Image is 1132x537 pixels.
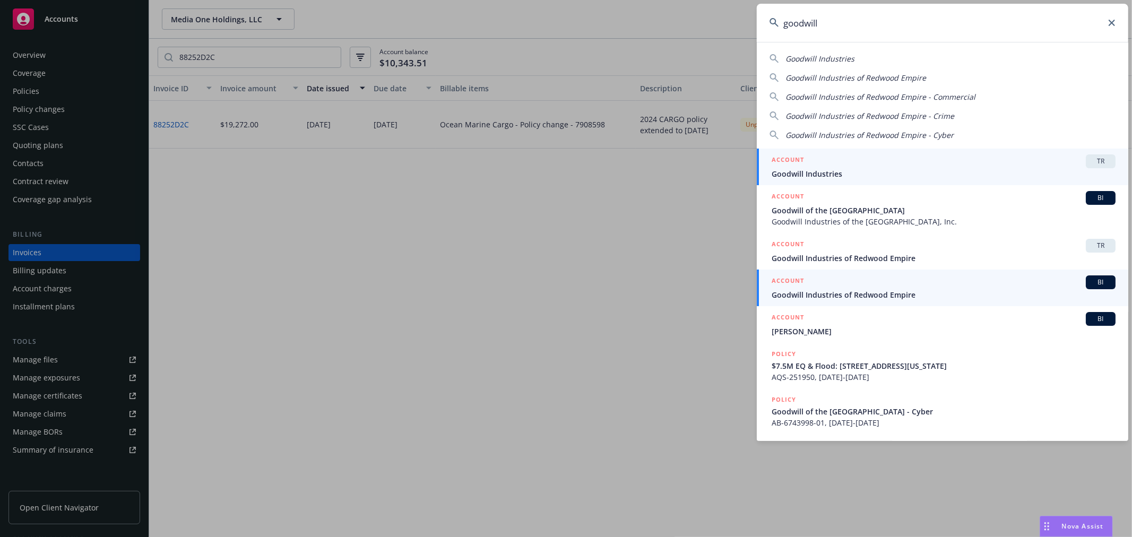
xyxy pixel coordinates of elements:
div: Drag to move [1040,516,1053,536]
span: Goodwill Industries of Redwood Empire - Cyber [785,130,954,140]
h5: ACCOUNT [772,191,804,204]
input: Search... [757,4,1128,42]
h5: POLICY [772,394,796,405]
a: ACCOUNTBI[PERSON_NAME] [757,306,1128,343]
a: POLICYGoodwill of the [GEOGRAPHIC_DATA] - CyberAB-6743998-01, [DATE]-[DATE] [757,388,1128,434]
a: ACCOUNTTRGoodwill Industries of Redwood Empire [757,233,1128,270]
a: POLICY [757,434,1128,480]
span: BI [1090,278,1111,287]
h5: ACCOUNT [772,154,804,167]
span: BI [1090,193,1111,203]
span: Goodwill of the [GEOGRAPHIC_DATA] [772,205,1116,216]
a: ACCOUNTBIGoodwill Industries of Redwood Empire [757,270,1128,306]
h5: POLICY [772,440,796,451]
span: $7.5M EQ & Flood: [STREET_ADDRESS][US_STATE] [772,360,1116,371]
span: Goodwill of the [GEOGRAPHIC_DATA] - Cyber [772,406,1116,417]
span: Nova Assist [1062,522,1104,531]
h5: ACCOUNT [772,275,804,288]
button: Nova Assist [1040,516,1113,537]
span: Goodwill Industries of Redwood Empire [772,253,1116,264]
span: Goodwill Industries of Redwood Empire - Crime [785,111,954,121]
h5: ACCOUNT [772,312,804,325]
span: Goodwill Industries of the [GEOGRAPHIC_DATA], Inc. [772,216,1116,227]
span: BI [1090,314,1111,324]
span: AQS-251950, [DATE]-[DATE] [772,371,1116,383]
a: ACCOUNTBIGoodwill of the [GEOGRAPHIC_DATA]Goodwill Industries of the [GEOGRAPHIC_DATA], Inc. [757,185,1128,233]
span: TR [1090,157,1111,166]
span: Goodwill Industries of Redwood Empire - Commercial [785,92,975,102]
h5: ACCOUNT [772,239,804,252]
span: AB-6743998-01, [DATE]-[DATE] [772,417,1116,428]
span: Goodwill Industries of Redwood Empire [772,289,1116,300]
a: POLICY$7.5M EQ & Flood: [STREET_ADDRESS][US_STATE]AQS-251950, [DATE]-[DATE] [757,343,1128,388]
span: Goodwill Industries [772,168,1116,179]
h5: POLICY [772,349,796,359]
span: TR [1090,241,1111,250]
span: Goodwill Industries [785,54,854,64]
span: Goodwill Industries of Redwood Empire [785,73,926,83]
span: [PERSON_NAME] [772,326,1116,337]
a: ACCOUNTTRGoodwill Industries [757,149,1128,185]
